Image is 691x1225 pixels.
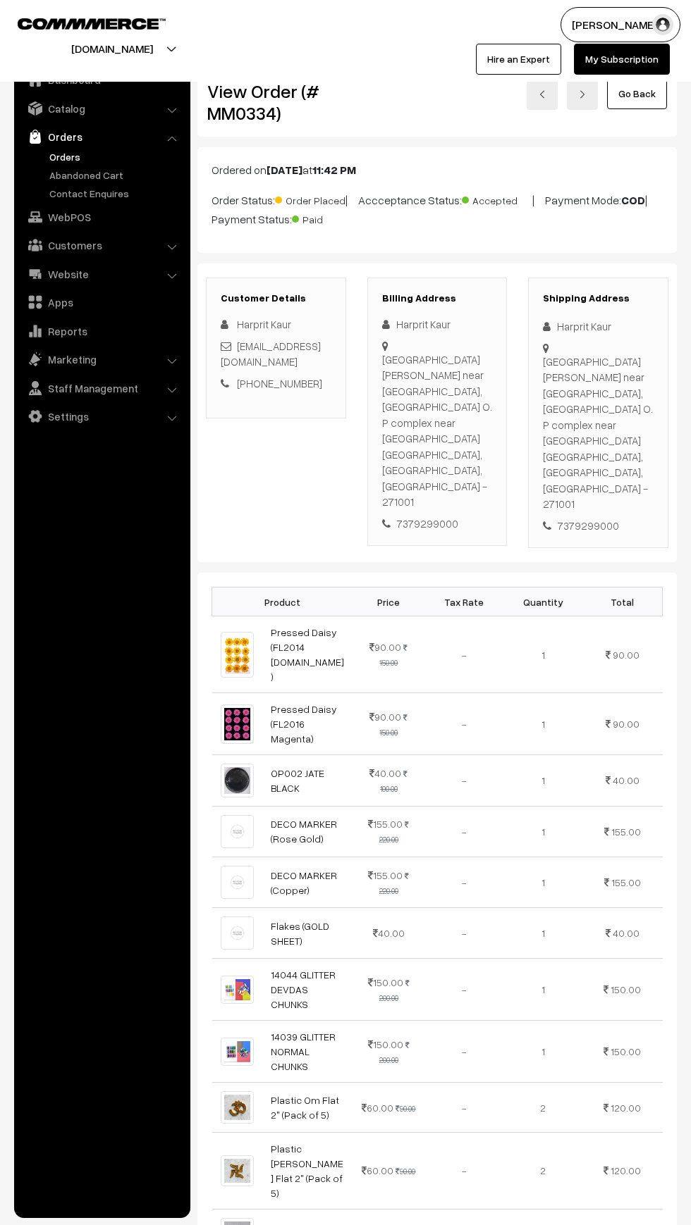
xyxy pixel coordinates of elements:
span: 1 [542,826,545,838]
a: Website [18,261,185,287]
a: COMMMERCE [18,14,141,31]
strike: 90.00 [396,1167,415,1176]
a: Settings [18,404,185,429]
th: Quantity [503,587,582,616]
img: 14039 glitter normal chunks-1714466678840-mouldmarket.jpg [221,1038,254,1066]
span: 1 [542,718,545,730]
span: 155.00 [611,826,641,838]
span: 155.00 [368,818,403,830]
img: left-arrow.png [538,90,546,99]
td: - [424,755,503,806]
img: 1700130523007-763093237.png [221,764,254,797]
div: 7379299000 [543,518,654,534]
button: [DOMAIN_NAME] [22,31,202,66]
span: 150.00 [611,983,641,995]
a: Flakes (GOLD SHEET) [271,920,329,947]
p: Order Status: | Accceptance Status: | Payment Mode: | Payment Status: [212,189,663,228]
p: Ordered on at [212,161,663,178]
strike: 200.00 [379,978,410,1002]
span: 1 [542,774,545,786]
a: Reports [18,318,185,344]
a: Apps [18,290,185,315]
td: - [424,806,503,857]
span: 1 [542,983,545,995]
b: [DATE] [267,163,302,177]
h3: Shipping Address [543,292,654,304]
img: FL2014 L Orange Pressed Daisy Dry Flower.png [221,632,254,678]
span: Harprit Kaur [237,318,291,330]
span: 150.00 [368,1038,403,1050]
strike: 220.00 [379,871,410,895]
a: WebPOS [18,204,185,230]
span: 60.00 [362,1164,393,1176]
td: - [424,1132,503,1209]
a: Contact Enquires [46,186,185,201]
th: Total [582,587,662,616]
a: Go Back [607,78,667,109]
a: [PHONE_NUMBER] [237,377,322,390]
b: COD [621,193,645,207]
strike: 150.00 [379,713,408,737]
a: 14044 GLITTER DEVDAS CHUNKS [271,969,336,1010]
th: Price [353,587,424,616]
strike: 90.00 [396,1104,415,1113]
a: Catalog [18,96,185,121]
img: DECO MARKER (Copper) [221,866,254,899]
span: 2 [540,1164,546,1176]
h3: Billing Address [382,292,493,304]
span: Order Placed [275,189,345,208]
th: Tax Rate [424,587,503,616]
span: 150.00 [611,1045,641,1057]
td: - [424,616,503,693]
a: Plastic Om Flat 2" (Pack of 5) [271,1094,339,1121]
a: [EMAIL_ADDRESS][DOMAIN_NAME] [221,340,321,368]
img: COMMMERCE [18,18,166,29]
span: 120.00 [611,1164,641,1176]
a: Hire an Expert [476,44,561,75]
td: - [424,857,503,907]
img: WhatsApp Image 2025-07-15 at 6.36.39 PM.jpeg [221,1091,254,1123]
a: 14039 GLITTER NORMAL CHUNKS [271,1031,336,1072]
b: 11:42 PM [312,163,356,177]
span: 120.00 [611,1102,641,1114]
div: [GEOGRAPHIC_DATA][PERSON_NAME] near [GEOGRAPHIC_DATA], [GEOGRAPHIC_DATA] O. P complex near [GEOGR... [543,354,654,512]
span: 40.00 [613,927,640,939]
td: - [424,959,503,1021]
h2: View Order (# MM0334) [207,80,346,124]
span: 155.00 [611,876,641,888]
a: DECO MARKER (Rose Gold) [271,818,337,845]
td: - [424,693,503,755]
a: Pressed Daisy (FL2016 Magenta) [271,703,337,745]
img: right-arrow.png [578,90,587,99]
span: 2 [540,1102,546,1114]
td: - [424,1021,503,1083]
h3: Customer Details [221,292,331,304]
td: - [424,1083,503,1132]
span: Accepted [462,189,532,208]
span: Paid [292,209,362,227]
span: 155.00 [368,869,403,881]
span: 1 [542,649,545,661]
a: Staff Management [18,375,185,401]
a: DECO MARKER (Copper) [271,869,337,896]
span: 150.00 [368,976,403,988]
img: user [652,14,673,35]
a: OP002 JATE BLACK [271,767,324,794]
span: 60.00 [362,1102,393,1114]
img: DECO MARKER (Rose Gold) [221,815,254,848]
img: WhatsApp Image 2025-07-15 at 6.36.32 PM.jpeg [221,1155,254,1186]
span: 1 [542,927,545,939]
span: 90.00 [369,711,401,723]
span: 1 [542,876,545,888]
a: My Subscription [574,44,670,75]
div: 7379299000 [382,516,493,532]
td: - [424,908,503,959]
span: 90.00 [369,641,401,653]
button: [PERSON_NAME]… [561,7,680,42]
div: Harprit Kaur [543,318,654,335]
span: 40.00 [369,767,401,779]
strike: 100.00 [380,769,408,793]
img: Flakes (GOLD SHEET) [221,916,254,950]
a: Marketing [18,347,185,372]
span: 90.00 [613,649,640,661]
